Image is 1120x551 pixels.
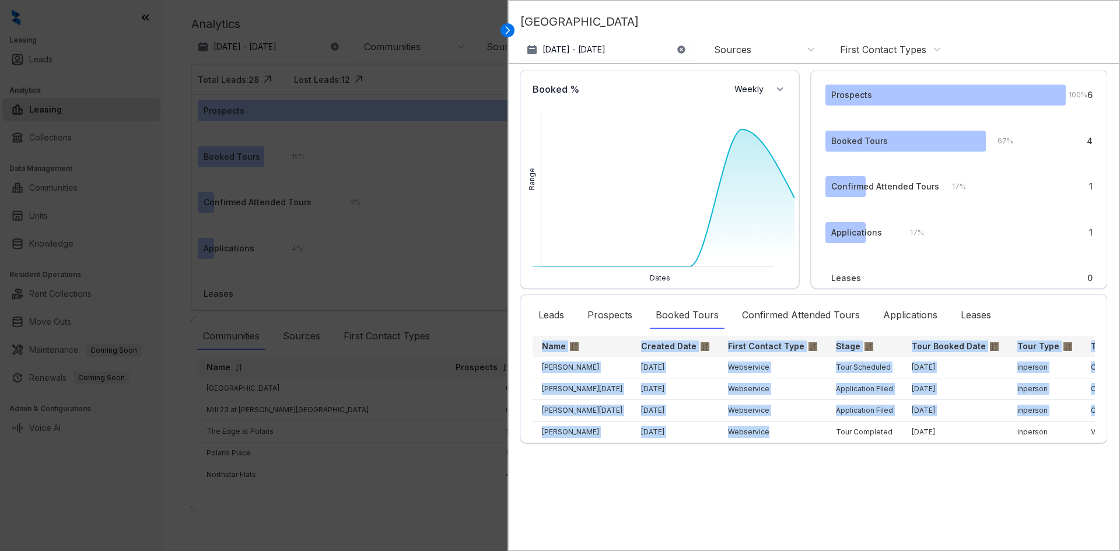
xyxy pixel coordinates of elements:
td: [DATE] [632,422,719,443]
div: Confirmed Attended Tours [831,180,939,193]
td: [DATE] [902,357,1008,378]
div: 1 [1089,180,1093,193]
div: Dates [527,273,793,283]
img: sorting [570,342,579,351]
td: Webservice [719,357,827,378]
td: Tour Scheduled [827,357,902,378]
p: First Contact Type [728,341,804,352]
div: 1 [1089,226,1093,239]
td: [DATE] [902,422,1008,443]
td: Application Filed [827,378,902,400]
button: Weekly [727,79,793,100]
div: Range [527,168,537,190]
div: Booked Tours [650,302,724,329]
div: Applications [831,226,882,239]
div: 0 [1087,272,1093,285]
td: [DATE] [632,357,719,378]
p: Name [542,341,566,352]
td: [DATE] [632,400,719,422]
td: Webservice [719,400,827,422]
td: [DATE] [902,378,1008,400]
img: sorting [864,342,873,351]
td: Webservice [719,422,827,443]
div: Applications [877,302,943,329]
td: [PERSON_NAME] [533,357,632,378]
div: Prospects [582,302,638,329]
div: 17 % [940,180,966,193]
div: 6 [1087,89,1093,101]
td: inperson [1008,400,1081,422]
div: 4 [1087,135,1093,148]
td: [PERSON_NAME] [533,422,632,443]
td: [PERSON_NAME][DATE] [533,378,632,400]
td: Application Filed [827,400,902,422]
div: 100 % [1057,89,1087,101]
div: Leases [831,272,861,285]
p: Tour Booked Date [912,341,986,352]
img: sorting [808,342,817,351]
div: First Contact Types [840,43,926,56]
img: sorting [1063,342,1072,351]
p: Created Date [641,341,696,352]
span: Weekly [734,83,770,95]
div: Sources [714,43,751,56]
button: [DATE] - [DATE] [520,39,695,60]
td: Webservice [719,378,827,400]
p: Stage [836,341,860,352]
div: Leases [955,302,997,329]
div: Leads [533,302,570,329]
div: 17 % [898,226,924,239]
img: sorting [701,342,709,351]
img: sorting [990,342,999,351]
td: Tour Completed [827,422,902,443]
p: [GEOGRAPHIC_DATA] [520,13,1107,39]
td: [PERSON_NAME][DATE] [533,400,632,422]
div: Booked Tours [831,135,888,148]
p: [DATE] - [DATE] [542,44,605,55]
p: Tour Type [1017,341,1059,352]
td: inperson [1008,422,1081,443]
div: Confirmed Attended Tours [736,302,866,329]
td: inperson [1008,357,1081,378]
td: [DATE] [632,378,719,400]
div: Booked % [527,76,585,102]
div: 67 % [986,135,1013,148]
td: inperson [1008,378,1081,400]
td: [DATE] [902,400,1008,422]
div: Prospects [831,89,872,101]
